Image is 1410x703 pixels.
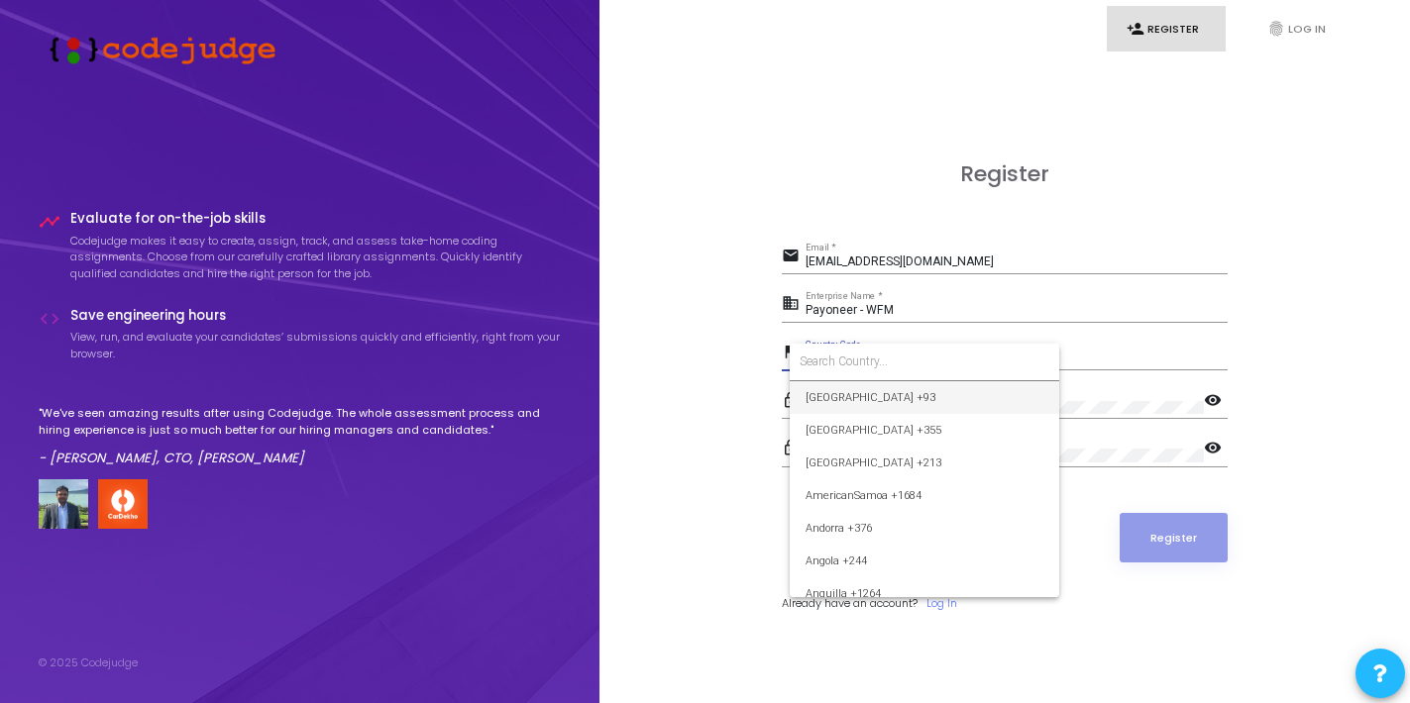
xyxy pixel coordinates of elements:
span: AmericanSamoa +1684 [806,479,1043,512]
span: Angola +244 [806,545,1043,577]
span: [GEOGRAPHIC_DATA] +213 [806,447,1043,479]
span: Andorra +376 [806,512,1043,545]
span: [GEOGRAPHIC_DATA] +355 [806,414,1043,447]
span: [GEOGRAPHIC_DATA] +93 [806,381,1043,414]
input: Search Country... [800,352,1049,370]
span: Anguilla +1264 [806,577,1043,610]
